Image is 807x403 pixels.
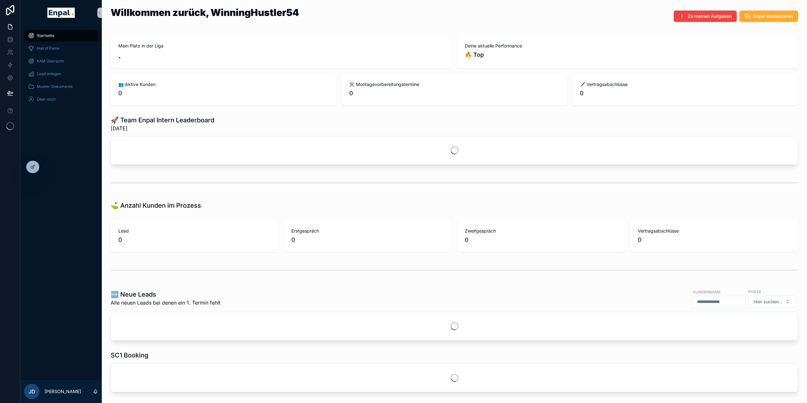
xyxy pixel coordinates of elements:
button: Enpal Kontaktieren [739,11,798,22]
button: Select Button [748,296,796,308]
span: Enpal Kontaktieren [753,13,793,19]
span: Hier suchen... [754,299,783,305]
label: Phase [748,289,761,294]
span: Alle neuen Leads bei denen ein 1. Termin fehlt [111,299,220,306]
span: Muster-Dokumente [37,84,73,89]
span: [DATE] [111,125,214,132]
label: Kundenname [693,289,720,295]
span: 👥 Aktive Kunden [118,81,329,88]
span: Lead anlegen [37,71,61,76]
span: ⚒️ Montagevorbereitungstermine [349,81,560,88]
span: Vertragsabschlüsse [638,228,790,234]
h1: 🆕 Neue Leads [111,290,220,299]
span: 0 [638,235,790,244]
span: 0 [465,235,617,244]
a: Muster-Dokumente [24,81,98,92]
span: Zweitgespräch [465,228,617,234]
h1: SC1 Booking [111,351,148,360]
h2: . [118,50,444,61]
span: 🖊️ Vertragsabschlüsse [580,81,790,88]
strong: 🔥 Top [465,51,484,58]
a: Hall of Fame [24,43,98,54]
span: 0 [349,89,560,98]
a: KAM Übersicht [24,55,98,67]
h1: 🚀 Team Enpal Intern Leaderboard [111,116,214,125]
a: Über mich [24,94,98,105]
span: Erstgespräch [291,228,444,234]
h1: ⛳ Anzahl Kunden im Prozess [111,201,201,210]
span: Zu meinen Aufgaben [688,13,732,19]
a: Lead anlegen [24,68,98,80]
span: 0 [291,235,444,244]
img: App logo [47,8,74,18]
span: Über mich [37,97,56,102]
button: Zu meinen Aufgaben [674,11,737,22]
span: Deine aktuelle Performance [465,43,791,49]
a: Startseite [24,30,98,41]
span: 0 [118,89,329,98]
span: Mein Platz in der Liga [118,43,444,49]
span: Hall of Fame [37,46,59,51]
h1: Willkommen zurück, WinningHustler54 [111,8,299,17]
span: Lead [118,228,271,234]
span: KAM Übersicht [37,59,64,64]
span: 0 [580,89,790,98]
div: scrollable content [20,25,102,113]
span: JD [29,388,35,395]
span: 0 [118,235,271,244]
p: [PERSON_NAME] [45,388,81,395]
span: Startseite [37,33,54,38]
